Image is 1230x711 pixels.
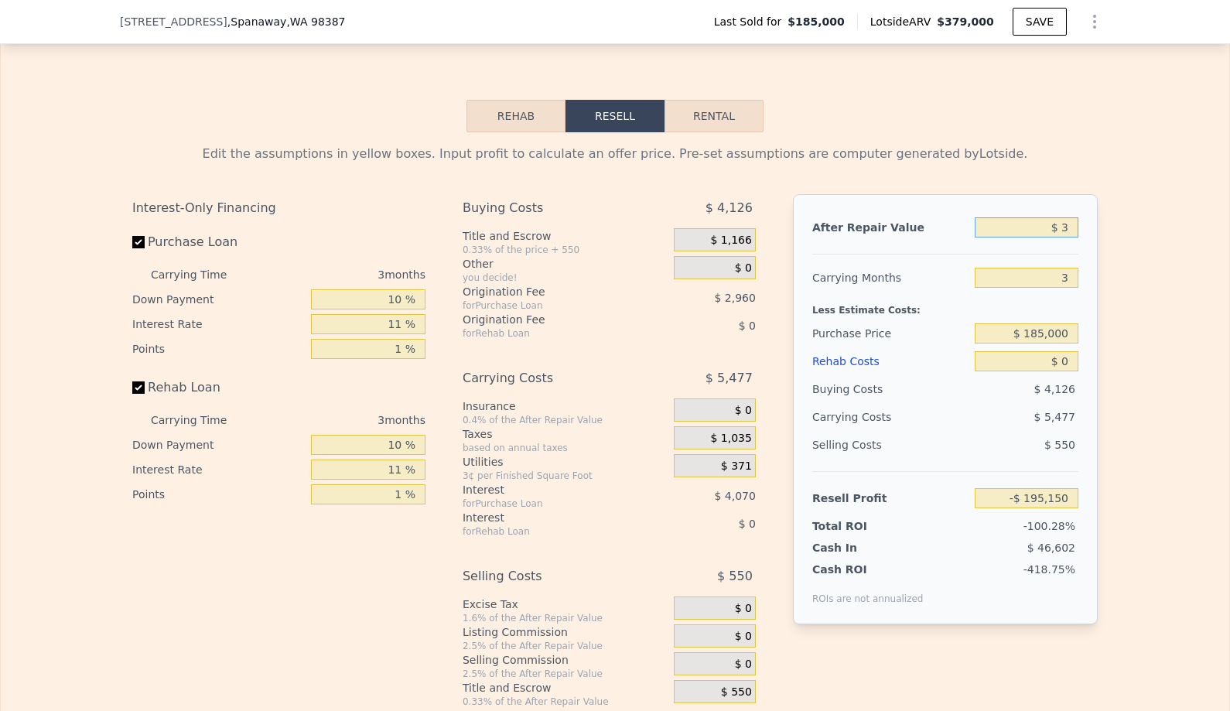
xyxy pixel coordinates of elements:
[463,482,635,497] div: Interest
[132,457,305,482] div: Interest Rate
[463,272,668,284] div: you decide!
[463,640,668,652] div: 2.5% of the After Repair Value
[132,145,1098,163] div: Edit the assumptions in yellow boxes. Input profit to calculate an offer price. Pre-set assumptio...
[812,375,969,403] div: Buying Costs
[812,347,969,375] div: Rehab Costs
[463,327,635,340] div: for Rehab Loan
[937,15,994,28] span: $379,000
[812,403,909,431] div: Carrying Costs
[714,490,755,502] span: $ 4,070
[463,426,668,442] div: Taxes
[463,696,668,708] div: 0.33% of the After Repair Value
[1079,6,1110,37] button: Show Options
[151,262,251,287] div: Carrying Time
[1023,563,1075,576] span: -418.75%
[463,414,668,426] div: 0.4% of the After Repair Value
[132,194,425,222] div: Interest-Only Financing
[258,262,425,287] div: 3 months
[466,100,565,132] button: Rehab
[565,100,665,132] button: Resell
[463,228,668,244] div: Title and Escrow
[714,14,788,29] span: Last Sold for
[463,680,668,696] div: Title and Escrow
[463,442,668,454] div: based on annual taxes
[735,404,752,418] span: $ 0
[788,14,845,29] span: $185,000
[132,381,145,394] input: Rehab Loan
[706,194,753,222] span: $ 4,126
[463,525,635,538] div: for Rehab Loan
[717,562,753,590] span: $ 550
[286,15,345,28] span: , WA 98387
[739,320,756,332] span: $ 0
[714,292,755,304] span: $ 2,960
[870,14,937,29] span: Lotside ARV
[132,337,305,361] div: Points
[735,658,752,672] span: $ 0
[132,312,305,337] div: Interest Rate
[1034,411,1075,423] span: $ 5,477
[227,14,346,29] span: , Spanaway
[463,194,635,222] div: Buying Costs
[463,284,635,299] div: Origination Fee
[120,14,227,29] span: [STREET_ADDRESS]
[463,652,668,668] div: Selling Commission
[463,244,668,256] div: 0.33% of the price + 550
[132,287,305,312] div: Down Payment
[735,602,752,616] span: $ 0
[1027,542,1075,554] span: $ 46,602
[721,460,752,473] span: $ 371
[735,261,752,275] span: $ 0
[463,299,635,312] div: for Purchase Loan
[463,668,668,680] div: 2.5% of the After Repair Value
[132,374,305,402] label: Rehab Loan
[463,398,668,414] div: Insurance
[812,518,909,534] div: Total ROI
[812,264,969,292] div: Carrying Months
[812,540,909,555] div: Cash In
[1023,520,1075,532] span: -100.28%
[812,562,924,577] div: Cash ROI
[463,510,635,525] div: Interest
[812,214,969,241] div: After Repair Value
[739,518,756,530] span: $ 0
[151,408,251,432] div: Carrying Time
[1013,8,1067,36] button: SAVE
[132,228,305,256] label: Purchase Loan
[463,497,635,510] div: for Purchase Loan
[132,236,145,248] input: Purchase Loan
[463,454,668,470] div: Utilities
[665,100,764,132] button: Rental
[721,685,752,699] span: $ 550
[812,577,924,605] div: ROIs are not annualized
[1034,383,1075,395] span: $ 4,126
[463,624,668,640] div: Listing Commission
[463,312,635,327] div: Origination Fee
[812,320,969,347] div: Purchase Price
[132,482,305,507] div: Points
[1044,439,1075,451] span: $ 550
[258,408,425,432] div: 3 months
[463,256,668,272] div: Other
[735,630,752,644] span: $ 0
[706,364,753,392] span: $ 5,477
[463,470,668,482] div: 3¢ per Finished Square Foot
[710,234,751,248] span: $ 1,166
[463,596,668,612] div: Excise Tax
[812,292,1078,320] div: Less Estimate Costs:
[463,364,635,392] div: Carrying Costs
[812,431,969,459] div: Selling Costs
[132,432,305,457] div: Down Payment
[710,432,751,446] span: $ 1,035
[812,484,969,512] div: Resell Profit
[463,562,635,590] div: Selling Costs
[463,612,668,624] div: 1.6% of the After Repair Value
